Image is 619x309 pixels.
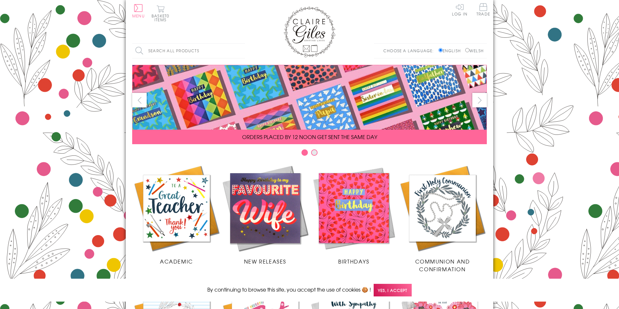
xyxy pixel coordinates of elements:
input: Search [239,44,245,58]
label: Welsh [465,48,484,54]
a: Birthdays [309,164,398,265]
p: Choose a language: [383,48,437,54]
span: New Releases [244,257,286,265]
img: Claire Giles Greetings Cards [284,6,335,57]
a: Communion and Confirmation [398,164,487,273]
a: New Releases [221,164,309,265]
input: Search all products [132,44,245,58]
span: Birthdays [338,257,369,265]
span: ORDERS PLACED BY 12 NOON GET SENT THE SAME DAY [242,133,377,141]
button: next [472,93,487,107]
button: Basket0 items [152,5,169,22]
a: Log In [452,3,467,16]
button: Carousel Page 2 [311,149,318,156]
a: Academic [132,164,221,265]
span: Menu [132,13,145,19]
span: Yes, I accept [374,284,412,296]
button: prev [132,93,147,107]
label: English [438,48,464,54]
button: Menu [132,4,145,18]
input: English [438,48,443,52]
div: Carousel Pagination [132,149,487,159]
span: Communion and Confirmation [415,257,470,273]
span: 0 items [154,13,169,23]
span: Academic [160,257,193,265]
button: Carousel Page 1 (Current Slide) [301,149,308,156]
span: Trade [477,3,490,16]
input: Welsh [465,48,469,52]
a: Trade [477,3,490,17]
